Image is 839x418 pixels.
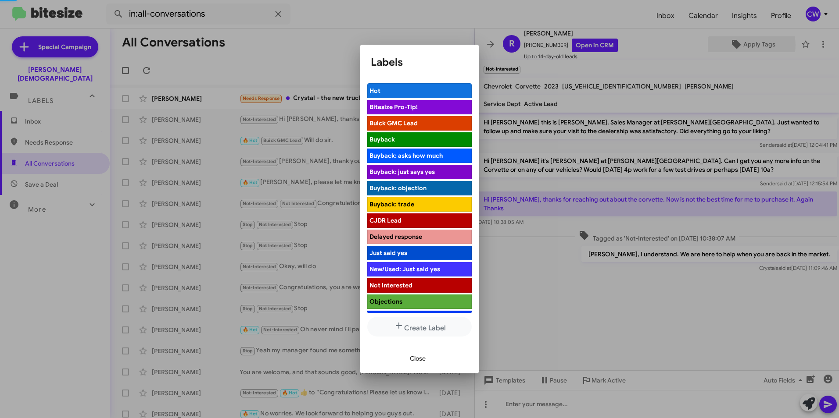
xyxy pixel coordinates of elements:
span: Buyback: asks how much [369,152,443,159]
span: New/Used: Just said yes [369,265,440,273]
span: Buyback: objection [369,184,427,192]
h1: Labels [371,55,468,69]
span: Objections [369,298,402,305]
span: Close [410,351,426,366]
span: Buyback [369,135,395,143]
span: Bitesize Pro-Tip! [369,103,418,111]
button: Create Label [367,317,472,337]
span: CJDR Lead [369,216,402,224]
span: Buyback: just says yes [369,168,435,176]
span: Buick GMC Lead [369,119,418,127]
button: Close [403,351,433,366]
span: Delayed response [369,233,422,241]
span: Hot [369,87,380,95]
span: Not Interested [369,281,412,289]
span: Just said yes [369,249,407,257]
span: Buyback: trade [369,200,414,208]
